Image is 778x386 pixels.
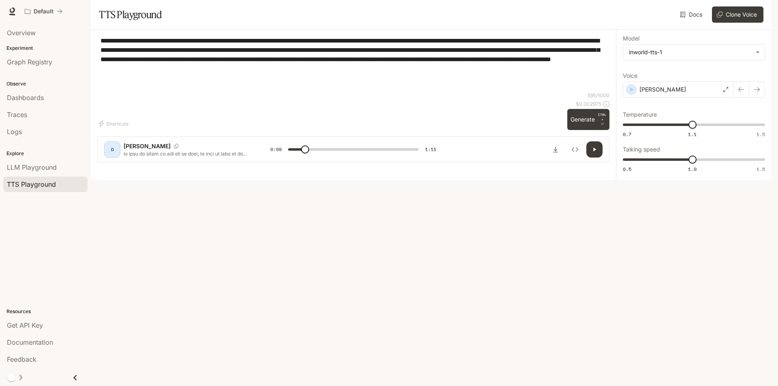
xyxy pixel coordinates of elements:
h1: TTS Playground [99,6,162,23]
p: [PERSON_NAME] [124,142,171,150]
p: lo ipsu do sitam co adi eli se doei, te inci ut labo et do mag aliq enima mi ve quis. nos exe ull... [124,150,251,157]
p: Talking speed [623,147,660,152]
span: 0.5 [623,166,631,173]
div: D [106,143,119,156]
p: Voice [623,73,637,79]
span: 1.5 [757,131,765,138]
span: 0.7 [623,131,631,138]
span: 0:09 [270,145,282,154]
p: Model [623,36,639,41]
p: 595 / 1000 [588,92,609,99]
span: 1:11 [425,145,436,154]
button: Clone Voice [712,6,763,23]
button: Download audio [547,141,564,158]
button: All workspaces [21,3,66,19]
span: 1.1 [688,131,697,138]
p: [PERSON_NAME] [639,85,686,94]
p: CTRL + [598,112,606,122]
button: GenerateCTRL +⏎ [567,109,609,130]
button: Inspect [567,141,583,158]
button: Shortcuts [97,117,132,130]
p: Temperature [623,112,657,117]
span: 1.0 [688,166,697,173]
button: Copy Voice ID [171,144,182,149]
p: Default [34,8,53,15]
span: 1.5 [757,166,765,173]
div: inworld-tts-1 [629,48,752,56]
a: Docs [678,6,705,23]
p: ⏎ [598,112,606,127]
div: inworld-tts-1 [623,45,765,60]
